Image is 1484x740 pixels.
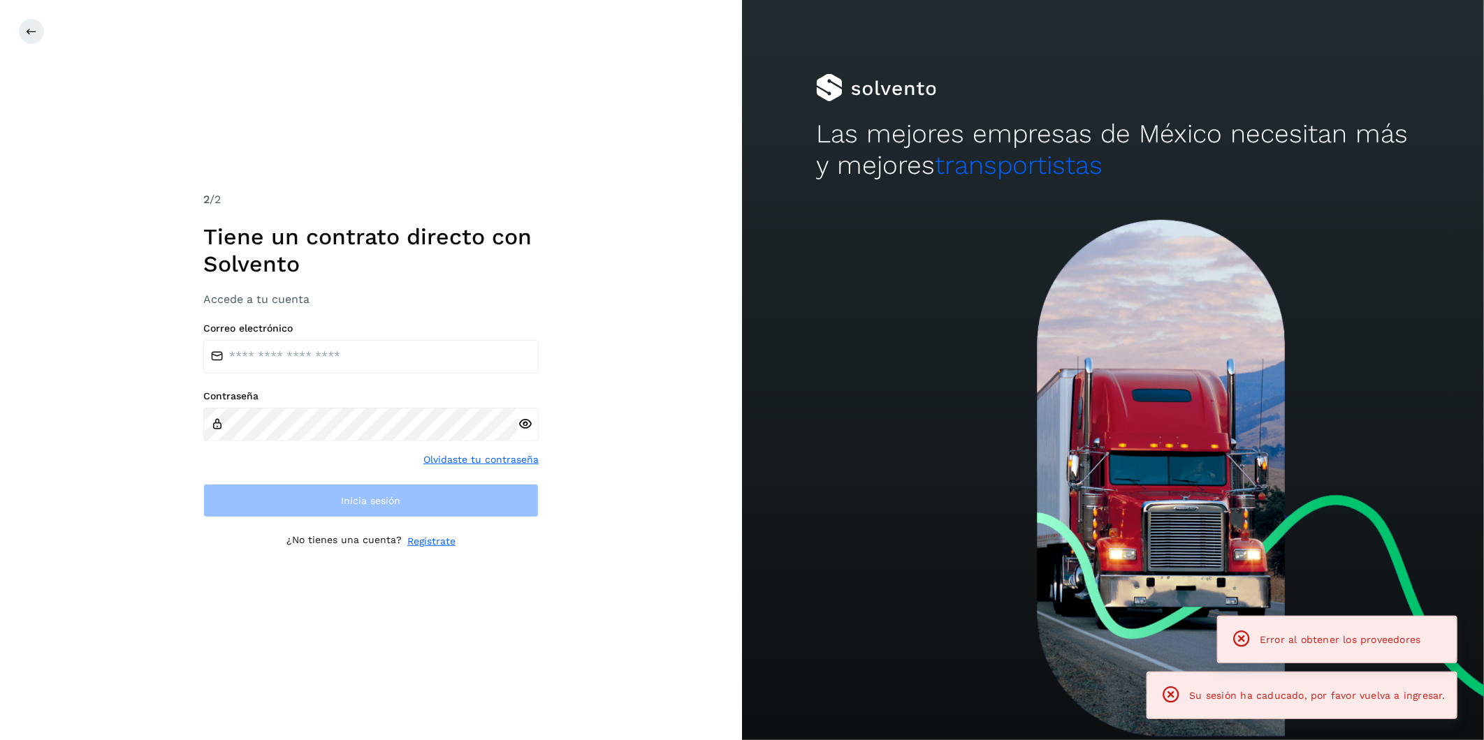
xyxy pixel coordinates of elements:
[203,293,539,306] h3: Accede a tu cuenta
[203,223,539,277] h1: Tiene un contrato directo con Solvento
[203,323,539,334] label: Correo electrónico
[407,534,456,549] a: Regístrate
[816,119,1410,181] h2: Las mejores empresas de México necesitan más y mejores
[1260,634,1421,645] span: Error al obtener los proveedores
[1190,690,1446,701] span: Su sesión ha caducado, por favor vuelva a ingresar.
[203,390,539,402] label: Contraseña
[423,452,539,467] a: Olvidaste tu contraseña
[286,534,402,549] p: ¿No tienes una cuenta?
[342,496,401,505] span: Inicia sesión
[203,484,539,517] button: Inicia sesión
[203,191,539,208] div: /2
[935,150,1103,180] span: transportistas
[203,193,210,206] span: 2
